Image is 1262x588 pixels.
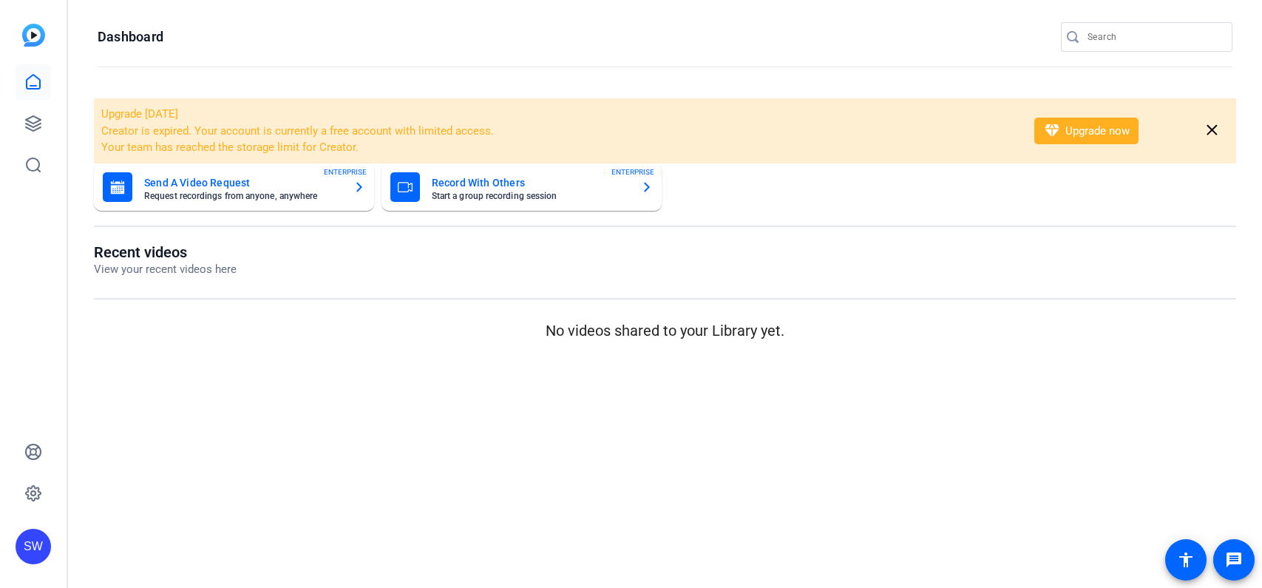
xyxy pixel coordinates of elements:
[432,192,629,200] mat-card-subtitle: Start a group recording session
[1034,118,1139,144] button: Upgrade now
[1203,121,1221,140] mat-icon: close
[1088,28,1221,46] input: Search
[94,320,1236,342] p: No videos shared to your Library yet.
[101,107,178,121] span: Upgrade [DATE]
[144,174,342,192] mat-card-title: Send A Video Request
[22,24,45,47] img: blue-gradient.svg
[611,166,654,178] span: ENTERPRISE
[101,139,1015,156] li: Your team has reached the storage limit for Creator.
[94,261,237,278] p: View your recent videos here
[94,163,374,211] button: Send A Video RequestRequest recordings from anyone, anywhereENTERPRISE
[324,166,367,178] span: ENTERPRISE
[381,163,662,211] button: Record With OthersStart a group recording sessionENTERPRISE
[101,123,1015,140] li: Creator is expired. Your account is currently a free account with limited access.
[1177,551,1195,569] mat-icon: accessibility
[1043,122,1061,140] mat-icon: diamond
[16,529,51,564] div: SW
[98,28,163,46] h1: Dashboard
[432,174,629,192] mat-card-title: Record With Others
[94,243,237,261] h1: Recent videos
[1225,551,1243,569] mat-icon: message
[144,192,342,200] mat-card-subtitle: Request recordings from anyone, anywhere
